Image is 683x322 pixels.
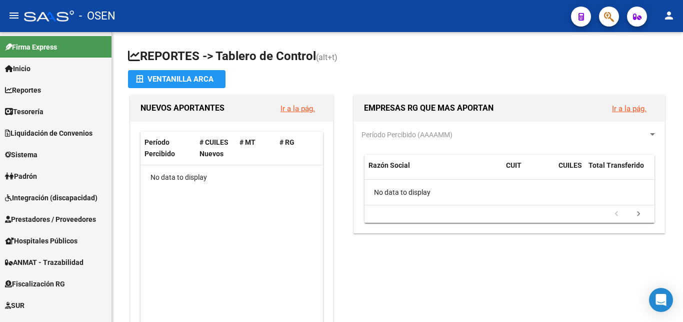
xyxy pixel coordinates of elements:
[144,138,175,158] span: Período Percibido
[128,48,667,66] h1: REPORTES -> Tablero de Control
[5,192,97,203] span: Integración (discapacidad)
[140,132,195,165] datatable-header-cell: Período Percibido
[5,171,37,182] span: Padrón
[140,165,322,190] div: No data to display
[663,10,675,22] mat-icon: person
[199,138,228,158] span: # CUILES Nuevos
[79,5,115,27] span: - OSEN
[239,138,255,146] span: # MT
[140,103,224,113] span: NUEVOS APORTANTES
[361,131,452,139] span: Período Percibido (AAAAMM)
[5,214,96,225] span: Prestadores / Proveedores
[506,161,521,169] span: CUIT
[5,106,43,117] span: Tesorería
[629,209,648,220] a: go to next page
[502,155,554,188] datatable-header-cell: CUIT
[5,257,83,268] span: ANMAT - Trazabilidad
[316,53,337,62] span: (alt+t)
[280,104,315,113] a: Ir a la pág.
[558,161,582,169] span: CUILES
[195,132,235,165] datatable-header-cell: # CUILES Nuevos
[272,99,323,118] button: Ir a la pág.
[5,128,92,139] span: Liquidación de Convenios
[364,180,654,205] div: No data to display
[275,132,315,165] datatable-header-cell: # RG
[136,70,217,88] div: Ventanilla ARCA
[5,85,41,96] span: Reportes
[368,161,410,169] span: Razón Social
[5,300,24,311] span: SUR
[8,10,20,22] mat-icon: menu
[5,149,37,160] span: Sistema
[279,138,294,146] span: # RG
[5,42,57,53] span: Firma Express
[584,155,654,188] datatable-header-cell: Total Transferido
[649,288,673,312] div: Open Intercom Messenger
[364,103,493,113] span: EMPRESAS RG QUE MAS APORTAN
[5,278,65,289] span: Fiscalización RG
[364,155,502,188] datatable-header-cell: Razón Social
[554,155,584,188] datatable-header-cell: CUILES
[5,63,30,74] span: Inicio
[612,104,646,113] a: Ir a la pág.
[235,132,275,165] datatable-header-cell: # MT
[604,99,654,118] button: Ir a la pág.
[128,70,225,88] button: Ventanilla ARCA
[588,161,644,169] span: Total Transferido
[5,235,77,246] span: Hospitales Públicos
[607,209,626,220] a: go to previous page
